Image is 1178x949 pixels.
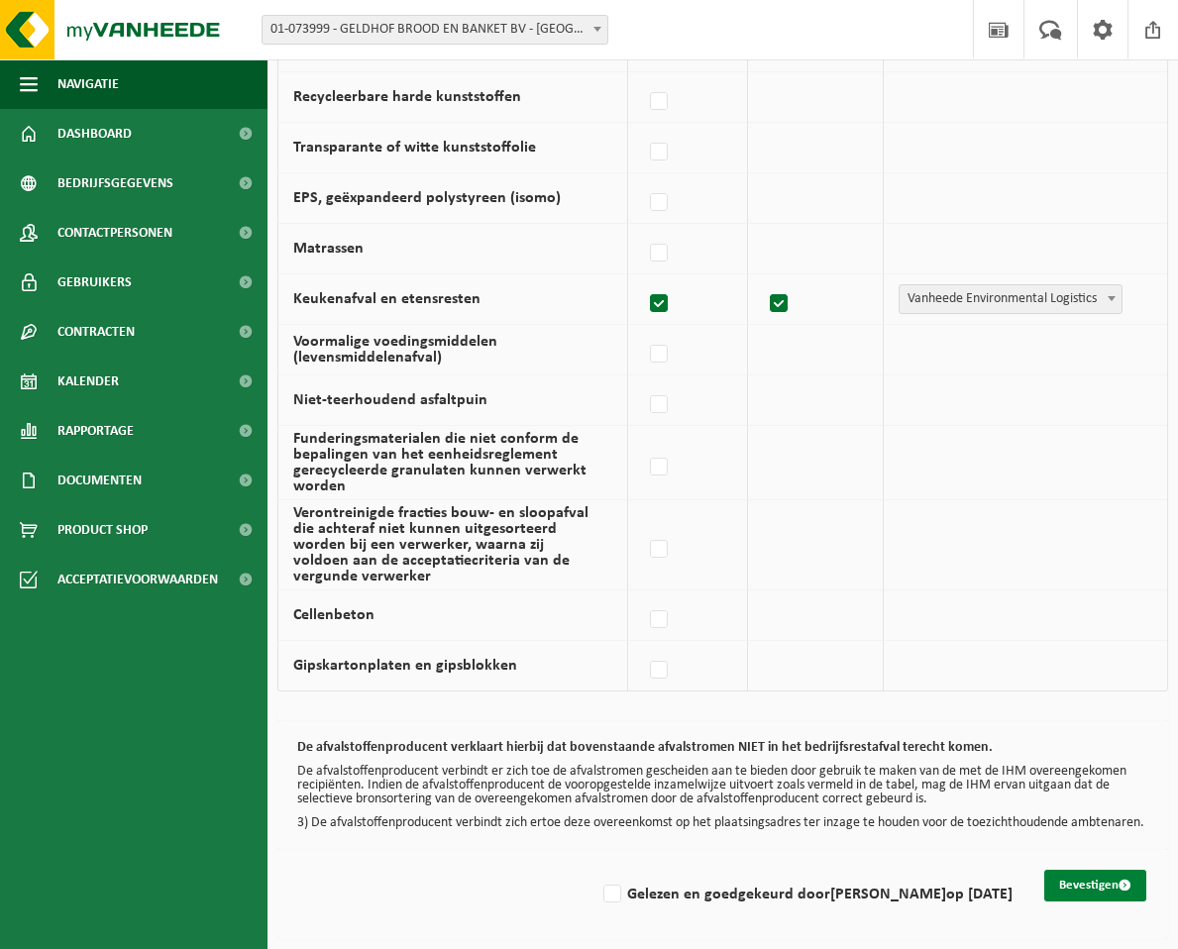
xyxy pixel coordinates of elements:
label: Gelezen en goedgekeurd door op [DATE] [599,880,1013,909]
strong: [PERSON_NAME] [830,887,946,902]
span: 01-073999 - GELDHOF BROOD EN BANKET BV - RUMBEKE [262,15,608,45]
label: Niet-teerhoudend asfaltpuin [293,392,487,408]
span: Bedrijfsgegevens [57,158,173,208]
label: Matrassen [293,241,364,257]
span: Contactpersonen [57,208,172,258]
span: Kalender [57,357,119,406]
span: Dashboard [57,109,132,158]
span: Navigatie [57,59,119,109]
button: Bevestigen [1044,870,1146,901]
label: EPS, geëxpandeerd polystyreen (isomo) [293,190,561,206]
span: Rapportage [57,406,134,456]
span: Product Shop [57,505,148,555]
span: 01-073999 - GELDHOF BROOD EN BANKET BV - RUMBEKE [263,16,607,44]
span: Gebruikers [57,258,132,307]
label: Transparante of witte kunststoffolie [293,140,536,156]
label: Voormalige voedingsmiddelen (levensmiddelenafval) [293,334,497,366]
span: Acceptatievoorwaarden [57,555,218,604]
label: Gipskartonplaten en gipsblokken [293,658,517,674]
span: Documenten [57,456,142,505]
label: Keukenafval en etensresten [293,291,481,307]
span: Vanheede Environmental Logistics [900,285,1122,313]
label: Verontreinigde fracties bouw- en sloopafval die achteraf niet kunnen uitgesorteerd worden bij een... [293,505,589,584]
label: Cellenbeton [293,607,375,623]
label: Recycleerbare harde kunststoffen [293,89,521,105]
span: Vanheede Environmental Logistics [899,284,1123,314]
b: De afvalstoffenproducent verklaart hierbij dat bovenstaande afvalstromen NIET in het bedrijfsrest... [297,740,993,755]
p: 3) De afvalstoffenproducent verbindt zich ertoe deze overeenkomst op het plaatsingsadres ter inza... [297,816,1148,830]
label: Funderingsmaterialen die niet conform de bepalingen van het eenheidsreglement gerecycleerde granu... [293,431,587,494]
p: De afvalstoffenproducent verbindt er zich toe de afvalstromen gescheiden aan te bieden door gebru... [297,765,1148,806]
span: Contracten [57,307,135,357]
